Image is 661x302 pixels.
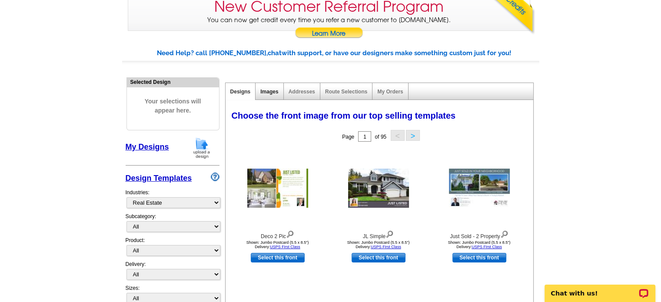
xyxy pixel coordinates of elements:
[126,212,219,236] div: Subcategory:
[157,48,539,58] div: Need Help? call [PHONE_NUMBER], with support, or have our designers make something custom just fo...
[371,245,401,249] a: USPS First Class
[391,130,405,141] button: <
[230,89,251,95] a: Designs
[126,236,219,260] div: Product:
[232,111,456,120] span: Choose the front image from our top selling templates
[126,260,219,284] div: Delivery:
[406,130,420,141] button: >
[539,275,661,302] iframe: LiveChat chat widget
[289,89,315,95] a: Addresses
[449,169,510,208] img: Just Sold - 2 Property
[432,240,527,249] div: Shown: Jumbo Postcard (5.5 x 8.5") Delivery:
[126,143,169,151] a: My Designs
[295,27,363,40] a: Learn More
[375,134,386,140] span: of 95
[331,240,426,249] div: Shown: Jumbo Postcard (5.5 x 8.5") Delivery:
[432,229,527,240] div: Just Sold - 2 Property
[260,89,278,95] a: Images
[348,169,409,208] img: JL Simple
[126,184,219,212] div: Industries:
[211,173,219,181] img: design-wizard-help-icon.png
[127,78,219,86] div: Selected Design
[500,229,508,238] img: view design details
[230,229,326,240] div: Deco 2 Pic
[377,89,403,95] a: My Orders
[472,245,502,249] a: USPS First Class
[247,169,308,208] img: Deco 2 Pic
[452,253,506,262] a: use this design
[230,240,326,249] div: Shown: Jumbo Postcard (5.5 x 8.5") Delivery:
[325,89,367,95] a: Route Selections
[286,229,294,238] img: view design details
[352,253,405,262] a: use this design
[126,174,192,183] a: Design Templates
[385,229,394,238] img: view design details
[251,253,305,262] a: use this design
[128,16,530,40] p: You can now get credit every time you refer a new customer to [DOMAIN_NAME].
[270,245,300,249] a: USPS First Class
[133,88,213,124] span: Your selections will appear here.
[342,134,354,140] span: Page
[331,229,426,240] div: JL Simple
[190,137,213,159] img: upload-design
[268,49,282,57] span: chat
